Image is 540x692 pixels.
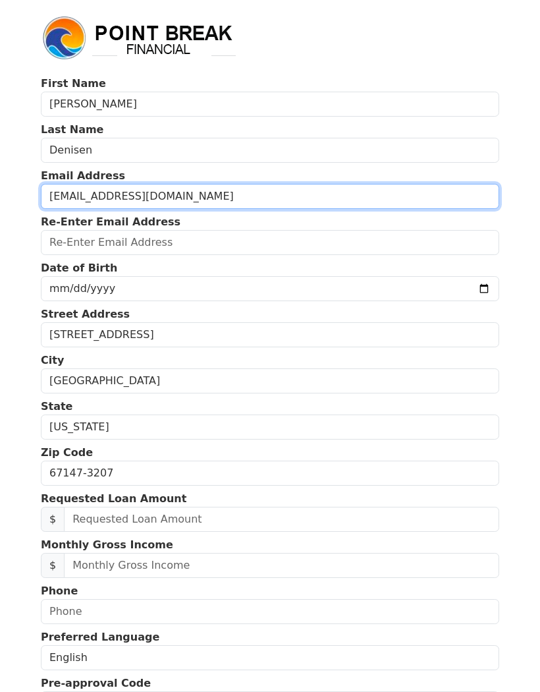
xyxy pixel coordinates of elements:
input: City [41,368,499,393]
strong: City [41,354,64,366]
p: Monthly Gross Income [41,537,499,553]
strong: Date of Birth [41,262,117,274]
span: $ [41,507,65,532]
strong: First Name [41,77,106,90]
strong: Pre-approval Code [41,677,151,689]
input: Email Address [41,184,499,209]
input: Zip Code [41,461,499,486]
strong: Phone [41,585,78,597]
strong: Re-Enter Email Address [41,216,180,228]
span: $ [41,553,65,578]
img: logo.png [41,14,238,62]
input: Last Name [41,138,499,163]
strong: Street Address [41,308,130,320]
strong: Requested Loan Amount [41,492,186,505]
input: First Name [41,92,499,117]
strong: Email Address [41,169,125,182]
strong: Preferred Language [41,631,159,643]
input: Requested Loan Amount [64,507,499,532]
input: Phone [41,599,499,624]
strong: Zip Code [41,446,93,459]
input: Monthly Gross Income [64,553,499,578]
strong: Last Name [41,123,103,136]
strong: State [41,400,72,413]
input: Re-Enter Email Address [41,230,499,255]
input: Street Address [41,322,499,347]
